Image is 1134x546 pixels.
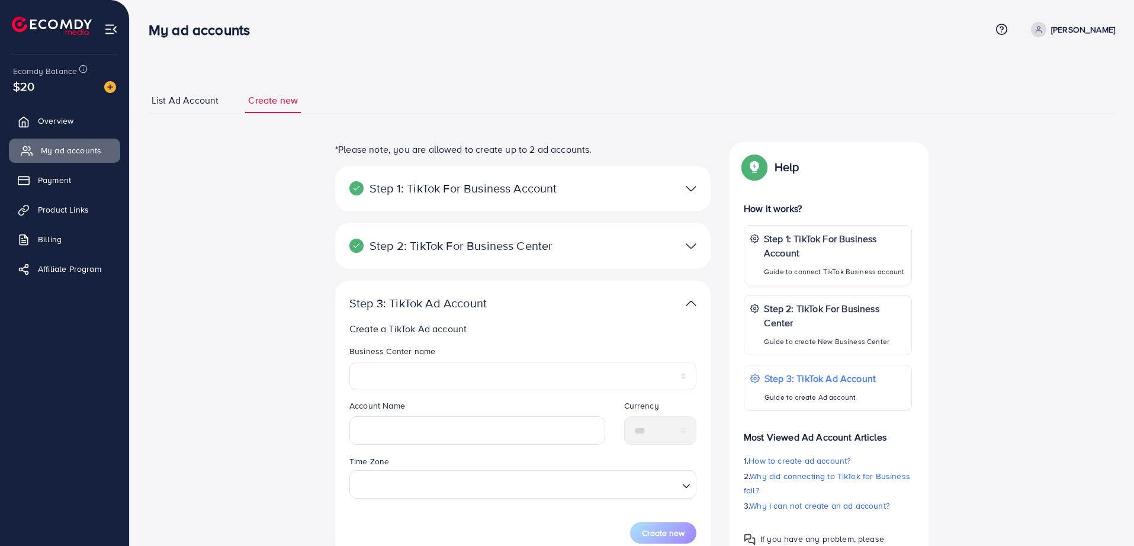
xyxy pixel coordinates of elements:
[764,335,905,349] p: Guide to create New Business Center
[624,400,697,416] legend: Currency
[744,454,912,468] p: 1.
[764,390,876,404] p: Guide to create Ad account
[1084,493,1125,537] iframe: Chat
[104,23,118,36] img: menu
[104,81,116,93] img: image
[686,295,696,312] img: TikTok partner
[12,17,92,35] img: logo
[630,522,696,544] button: Create new
[744,499,912,513] p: 3.
[349,181,574,195] p: Step 1: TikTok For Business Account
[686,180,696,197] img: TikTok partner
[764,265,905,279] p: Guide to connect TikTok Business account
[9,109,120,133] a: Overview
[9,198,120,221] a: Product Links
[744,201,912,216] p: How it works?
[38,174,71,186] span: Payment
[744,470,910,496] span: Why did connecting to TikTok for Business fail?
[686,237,696,255] img: TikTok partner
[41,144,101,156] span: My ad accounts
[1051,23,1115,37] p: [PERSON_NAME]
[9,227,120,251] a: Billing
[248,94,298,107] span: Create new
[764,232,905,260] p: Step 1: TikTok For Business Account
[335,142,711,156] p: *Please note, you are allowed to create up to 2 ad accounts.
[744,420,912,444] p: Most Viewed Ad Account Articles
[775,160,799,174] p: Help
[349,345,696,362] legend: Business Center name
[349,455,389,467] label: Time Zone
[642,527,685,539] span: Create new
[349,470,696,499] div: Search for option
[750,500,889,512] span: Why I can not create an ad account?
[38,115,73,127] span: Overview
[9,257,120,281] a: Affiliate Program
[764,301,905,330] p: Step 2: TikTok For Business Center
[1026,22,1115,37] a: [PERSON_NAME]
[38,233,62,245] span: Billing
[349,296,574,310] p: Step 3: TikTok Ad Account
[349,322,701,336] p: Create a TikTok Ad account
[764,371,876,386] p: Step 3: TikTok Ad Account
[152,94,219,107] span: List Ad Account
[355,473,677,495] input: Search for option
[149,21,259,38] h3: My ad accounts
[38,263,101,275] span: Affiliate Program
[9,168,120,192] a: Payment
[748,455,850,467] span: How to create ad account?
[13,78,34,95] span: $20
[349,400,605,416] legend: Account Name
[38,204,89,216] span: Product Links
[9,139,120,162] a: My ad accounts
[349,239,574,253] p: Step 2: TikTok For Business Center
[744,469,912,497] p: 2.
[744,156,765,178] img: Popup guide
[744,534,756,545] img: Popup guide
[13,65,77,77] span: Ecomdy Balance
